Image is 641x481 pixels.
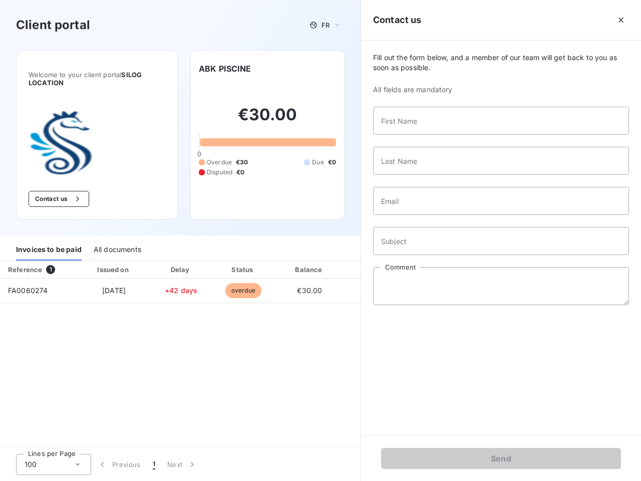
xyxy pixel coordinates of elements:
[25,459,37,469] span: 100
[322,21,330,29] span: FR
[102,286,126,295] span: [DATE]
[207,158,232,167] span: Overdue
[29,71,142,87] span: SILOG LOCATION
[147,454,161,475] button: 1
[199,105,336,135] h2: €30.00
[373,85,629,95] span: All fields are mandatory
[153,265,210,275] div: Delay
[236,158,248,167] span: €30
[29,71,166,87] span: Welcome to your client portal
[165,286,197,295] span: +42 days
[381,448,621,469] button: Send
[29,191,89,207] button: Contact us
[46,265,55,274] span: 1
[297,286,322,295] span: €30.00
[213,265,273,275] div: Status
[312,158,324,167] span: Due
[153,459,155,469] span: 1
[94,239,141,261] div: All documents
[373,107,629,135] input: placeholder
[199,63,251,75] h6: ABK PISCINE
[373,53,629,73] span: Fill out the form below, and a member of our team will get back to you as soon as possible.
[373,227,629,255] input: placeholder
[197,150,201,158] span: 0
[8,286,48,295] span: FA0060274
[225,283,261,298] span: overdue
[91,454,147,475] button: Previous
[8,266,42,274] div: Reference
[373,13,422,27] h5: Contact us
[328,158,336,167] span: €0
[236,168,244,177] span: €0
[207,168,232,177] span: Disputed
[29,111,93,175] img: Company logo
[161,454,203,475] button: Next
[16,16,90,34] h3: Client portal
[79,265,148,275] div: Issued on
[373,147,629,175] input: placeholder
[277,265,342,275] div: Balance
[373,187,629,215] input: placeholder
[16,239,82,261] div: Invoices to be paid
[346,265,397,275] div: PDF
